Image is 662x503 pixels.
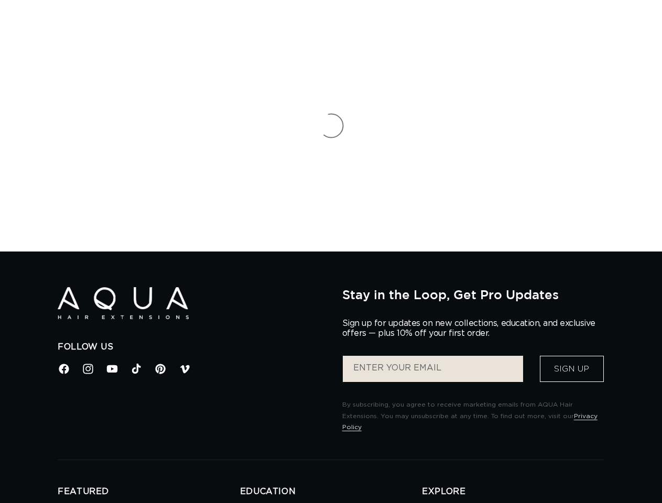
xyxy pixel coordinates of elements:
[422,486,604,497] h2: EXPLORE
[240,486,422,497] h2: EDUCATION
[58,287,189,319] img: Aqua Hair Extensions
[540,356,604,382] button: Sign Up
[342,319,604,338] p: Sign up for updates on new collections, education, and exclusive offers — plus 10% off your first...
[342,399,604,433] p: By subscribing, you agree to receive marketing emails from AQUA Hair Extensions. You may unsubscr...
[58,342,326,353] h2: Follow Us
[343,356,523,382] input: ENTER YOUR EMAIL
[58,486,240,497] h2: FEATURED
[342,287,604,302] h2: Stay in the Loop, Get Pro Updates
